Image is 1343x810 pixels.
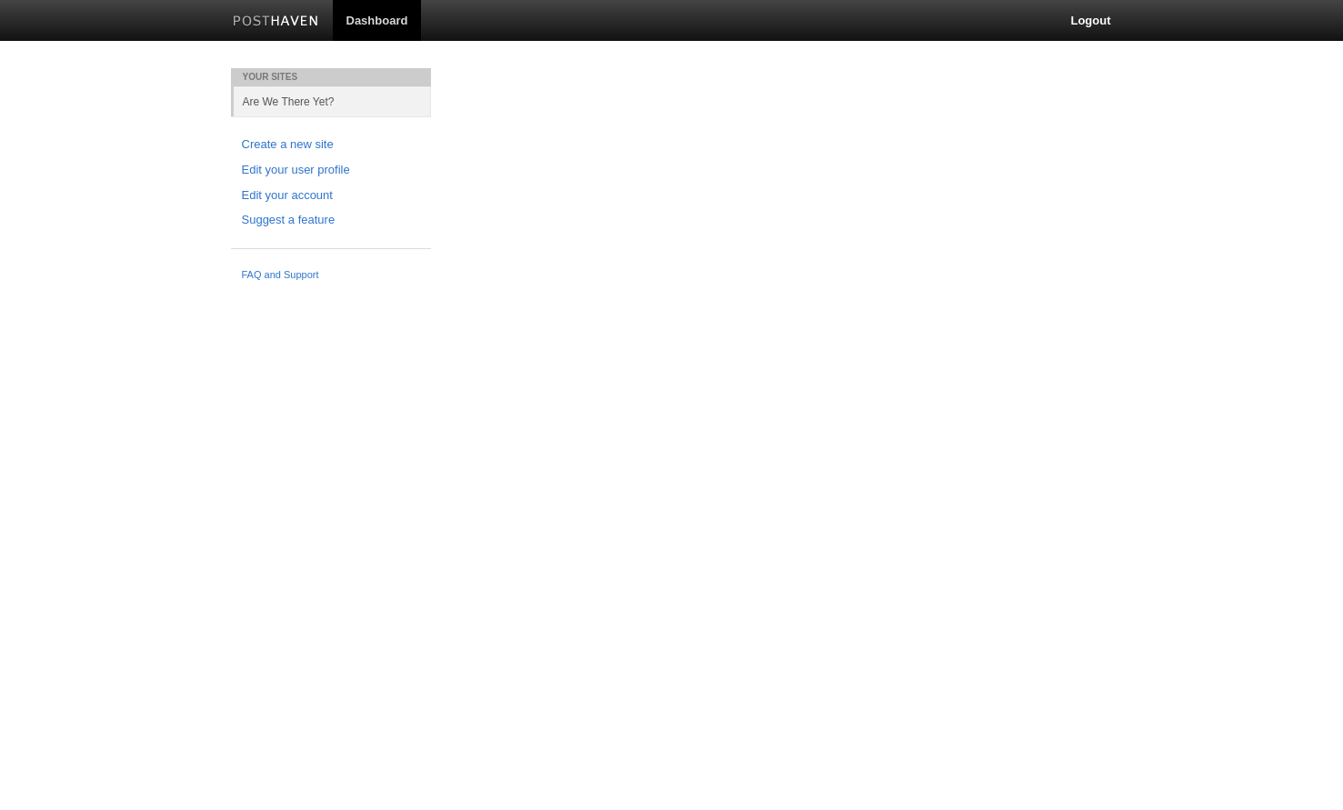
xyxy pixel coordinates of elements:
[242,161,420,180] a: Edit your user profile
[242,267,420,284] a: FAQ and Support
[242,135,420,155] a: Create a new site
[242,211,420,230] a: Suggest a feature
[234,86,431,116] a: Are We There Yet?
[231,68,431,86] li: Your Sites
[242,186,420,205] a: Edit your account
[233,15,319,29] img: Posthaven-bar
